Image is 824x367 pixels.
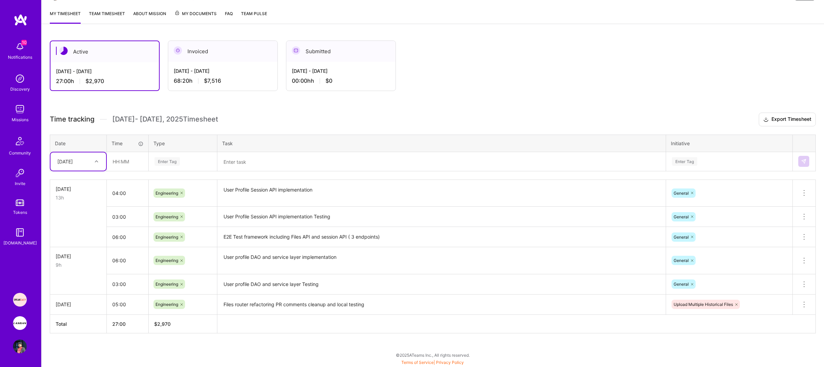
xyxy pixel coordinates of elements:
span: | [401,360,464,365]
div: [DATE] [56,253,101,260]
span: 10 [21,40,27,45]
div: Discovery [10,85,30,93]
img: discovery [13,72,27,85]
i: icon Chevron [95,160,98,163]
input: HH:MM [107,208,148,226]
a: Terms of Service [401,360,434,365]
a: About Mission [133,10,166,24]
img: Invoiced [174,46,182,55]
span: [DATE] - [DATE] , 2025 Timesheet [112,115,218,124]
div: 27:00 h [56,78,153,85]
span: Time tracking [50,115,94,124]
span: $2,970 [85,78,104,85]
div: Enter Tag [672,156,697,167]
textarea: User Profile Session API implementation Testing [218,207,665,226]
img: Speakeasy: Software Engineer to help Customers write custom functions [13,293,27,307]
span: Engineering [156,302,178,307]
a: Langan: AI-Copilot for Environmental Site Assessment [11,316,28,330]
div: Missions [12,116,28,123]
img: Submitted [292,46,300,55]
span: Engineering [156,282,178,287]
input: HH:MM [107,251,148,269]
img: User Avatar [13,340,27,353]
span: General [674,214,689,219]
div: [DATE] - [DATE] [292,67,390,74]
th: Type [149,135,217,152]
span: General [674,234,689,240]
a: Team Pulse [241,10,267,24]
div: Tokens [13,209,27,216]
span: Engineering [156,214,178,219]
div: [DATE] [56,185,101,193]
span: General [674,282,689,287]
span: Engineering [156,258,178,263]
th: Task [217,135,666,152]
a: Team timesheet [89,10,125,24]
textarea: Files router refactoring PR comments cleanup and local testing [218,295,665,314]
div: [DATE] [56,301,101,308]
div: Active [50,41,159,62]
span: Engineering [156,234,178,240]
div: 13h [56,194,101,201]
div: Enter Tag [154,156,180,167]
div: Time [112,140,144,147]
input: HH:MM [107,295,148,313]
input: HH:MM [107,275,148,293]
div: Invoiced [168,41,277,62]
img: teamwork [13,102,27,116]
textarea: User profile DAO and service layer Testing [218,275,665,294]
div: Submitted [286,41,396,62]
span: My Documents [174,10,217,18]
img: Invite [13,166,27,180]
div: 00:00h h [292,77,390,84]
img: guide book [13,226,27,239]
a: User Avatar [11,340,28,353]
input: HH:MM [107,184,148,202]
a: My timesheet [50,10,81,24]
div: Notifications [8,54,32,61]
div: [DATE] - [DATE] [56,68,153,75]
th: 27:00 [107,314,149,333]
span: $ 2,970 [154,321,171,327]
div: [DATE] - [DATE] [174,67,272,74]
span: $7,516 [204,77,221,84]
img: logo [14,14,27,26]
div: [DATE] [57,158,73,165]
textarea: E2E Test framework including Files API and session API ( 3 endpoints) [218,228,665,246]
div: 9h [56,261,101,268]
a: Speakeasy: Software Engineer to help Customers write custom functions [11,293,28,307]
div: [DOMAIN_NAME] [3,239,37,246]
img: Active [59,47,68,55]
span: Upload Multiple Historical Files [674,302,733,307]
div: © 2025 ATeams Inc., All rights reserved. [41,346,824,364]
span: $0 [325,77,332,84]
textarea: User profile DAO and service layer implementation [218,248,665,274]
span: General [674,258,689,263]
i: icon Download [763,116,769,123]
th: Date [50,135,107,152]
img: bell [13,40,27,54]
img: tokens [16,199,24,206]
a: My Documents [174,10,217,24]
span: Team Pulse [241,11,267,16]
a: Privacy Policy [436,360,464,365]
img: Langan: AI-Copilot for Environmental Site Assessment [13,316,27,330]
input: HH:MM [107,152,148,171]
textarea: User Profile Session API implementation [218,181,665,206]
input: HH:MM [107,228,148,246]
span: General [674,191,689,196]
th: Total [50,314,107,333]
div: Community [9,149,31,157]
img: Community [12,133,28,149]
img: Submit [801,159,806,164]
a: FAQ [225,10,233,24]
span: Engineering [156,191,178,196]
div: Invite [15,180,25,187]
button: Export Timesheet [759,113,816,126]
div: Initiative [671,140,788,147]
div: 68:20 h [174,77,272,84]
